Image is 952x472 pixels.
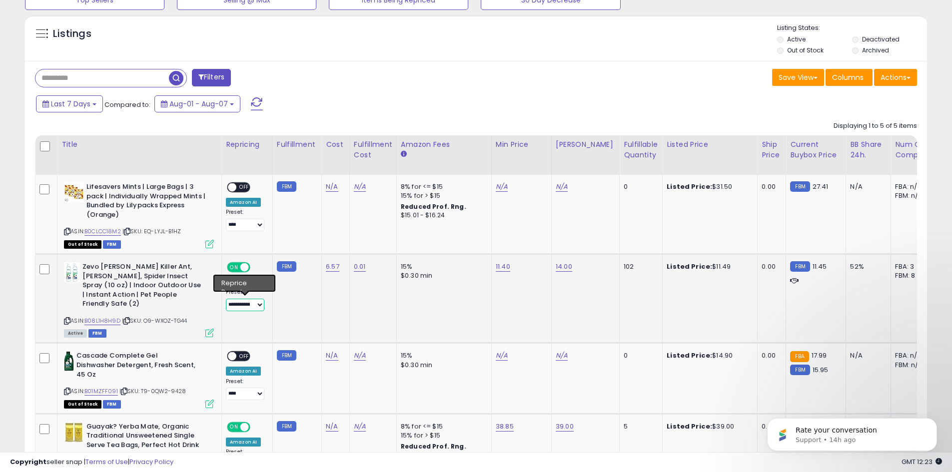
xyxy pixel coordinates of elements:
[790,365,810,375] small: FBM
[895,191,928,200] div: FBM: n/a
[64,351,214,407] div: ASIN:
[61,139,217,150] div: Title
[862,46,889,54] label: Archived
[36,95,103,112] button: Last 7 Days
[762,351,778,360] div: 0.00
[84,387,118,396] a: B01MZFF091
[401,262,484,271] div: 15%
[192,69,231,86] button: Filters
[777,23,927,33] p: Listing States:
[790,181,810,192] small: FBM
[226,438,261,447] div: Amazon AI
[624,262,655,271] div: 102
[667,422,750,431] div: $39.00
[228,423,240,431] span: ON
[834,121,917,131] div: Displaying 1 to 5 of 5 items
[82,262,204,311] b: Zevo [PERSON_NAME] Killer Ant, [PERSON_NAME], Spider Insect Spray (10 oz) | Indoor Outdoor Use | ...
[122,317,187,325] span: | SKU: O9-WXOZ-TG44
[401,191,484,200] div: 15% for > $15
[354,262,366,272] a: 0.01
[762,139,782,160] div: Ship Price
[76,351,198,382] b: Cascade Complete Gel Dishwasher Detergent, Fresh Scent, 45 Oz
[790,351,809,362] small: FBA
[85,457,128,467] a: Terms of Use
[850,182,883,191] div: N/A
[895,139,932,160] div: Num of Comp.
[64,262,214,336] div: ASIN:
[401,182,484,191] div: 8% for <= $15
[103,240,121,249] span: FBM
[762,262,778,271] div: 0.00
[895,361,928,370] div: FBM: n/a
[762,182,778,191] div: 0.00
[226,289,265,311] div: Preset:
[813,365,829,375] span: 15.95
[326,182,338,192] a: N/A
[84,317,120,325] a: B08L1H8H9D
[787,35,806,43] label: Active
[624,422,655,431] div: 5
[772,69,824,86] button: Save View
[326,262,339,272] a: 6.57
[10,458,173,467] div: seller snap | |
[354,182,366,192] a: N/A
[624,351,655,360] div: 0
[88,329,106,338] span: FBM
[277,139,317,150] div: Fulfillment
[104,100,150,109] span: Compared to:
[752,397,952,467] iframe: Intercom notifications message
[667,351,712,360] b: Listed Price:
[64,351,74,371] img: 41f08qZ0+EL._SL40_.jpg
[401,139,487,150] div: Amazon Fees
[401,150,407,159] small: Amazon Fees.
[895,262,928,271] div: FBA: 3
[667,182,712,191] b: Listed Price:
[624,182,655,191] div: 0
[277,261,296,272] small: FBM
[154,95,240,112] button: Aug-01 - Aug-07
[354,139,392,160] div: Fulfillment Cost
[64,182,84,202] img: 41N4m6JKq7L._SL40_.jpg
[895,182,928,191] div: FBA: n/a
[236,183,252,192] span: OFF
[401,271,484,280] div: $0.30 min
[64,182,214,247] div: ASIN:
[64,400,101,409] span: All listings that are currently out of stock and unavailable for purchase on Amazon
[119,387,186,395] span: | SKU: T9-0QW2-9428
[354,351,366,361] a: N/A
[496,182,508,192] a: N/A
[401,422,484,431] div: 8% for <= $15
[401,431,484,440] div: 15% for > $15
[277,350,296,361] small: FBM
[556,262,572,272] a: 14.00
[226,278,265,287] div: Win BuyBox *
[64,422,84,442] img: 51rFiGLPNzL._SL40_.jpg
[556,351,568,361] a: N/A
[64,262,80,282] img: 41Zczl3-mEL._SL40_.jpg
[850,139,887,160] div: BB Share 24h.
[226,367,261,376] div: Amazon AI
[51,99,90,109] span: Last 7 Days
[401,361,484,370] div: $0.30 min
[401,202,466,211] b: Reduced Prof. Rng.
[667,182,750,191] div: $31.50
[401,442,466,451] b: Reduced Prof. Rng.
[874,69,917,86] button: Actions
[326,139,345,150] div: Cost
[850,351,883,360] div: N/A
[249,423,265,431] span: OFF
[790,261,810,272] small: FBM
[496,422,514,432] a: 38.85
[496,351,508,361] a: N/A
[667,262,712,271] b: Listed Price:
[813,182,829,191] span: 27.41
[84,227,121,236] a: B0CLCC18M2
[862,35,900,43] label: Deactivated
[64,329,87,338] span: All listings currently available for purchase on Amazon
[226,378,265,401] div: Preset:
[277,181,296,192] small: FBM
[812,351,827,360] span: 17.99
[249,263,265,272] span: OFF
